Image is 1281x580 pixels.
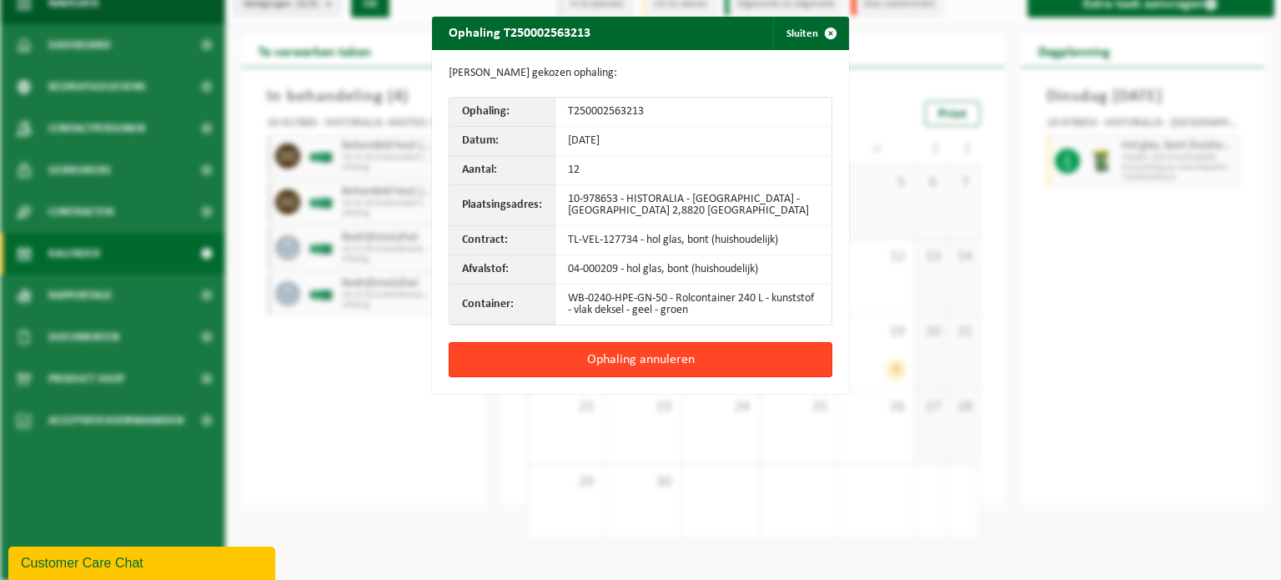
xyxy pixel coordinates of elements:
td: TL-VEL-127734 - hol glas, bont (huishoudelijk) [555,226,831,255]
td: WB-0240-HPE-GN-50 - Rolcontainer 240 L - kunststof - vlak deksel - geel - groen [555,285,831,325]
td: 10-978653 - HISTORALIA - [GEOGRAPHIC_DATA] - [GEOGRAPHIC_DATA] 2,8820 [GEOGRAPHIC_DATA] [555,185,831,226]
th: Ophaling: [450,98,555,127]
th: Contract: [450,226,555,255]
p: [PERSON_NAME] gekozen ophaling: [449,67,832,80]
td: [DATE] [555,127,831,156]
td: T250002563213 [555,98,831,127]
td: 12 [555,156,831,185]
th: Afvalstof: [450,255,555,285]
th: Aantal: [450,156,555,185]
button: Sluiten [773,17,847,50]
button: Ophaling annuleren [449,342,832,377]
th: Datum: [450,127,555,156]
h2: Ophaling T250002563213 [432,17,607,48]
td: 04-000209 - hol glas, bont (huishoudelijk) [555,255,831,285]
iframe: chat widget [8,543,279,580]
th: Container: [450,285,555,325]
th: Plaatsingsadres: [450,185,555,226]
